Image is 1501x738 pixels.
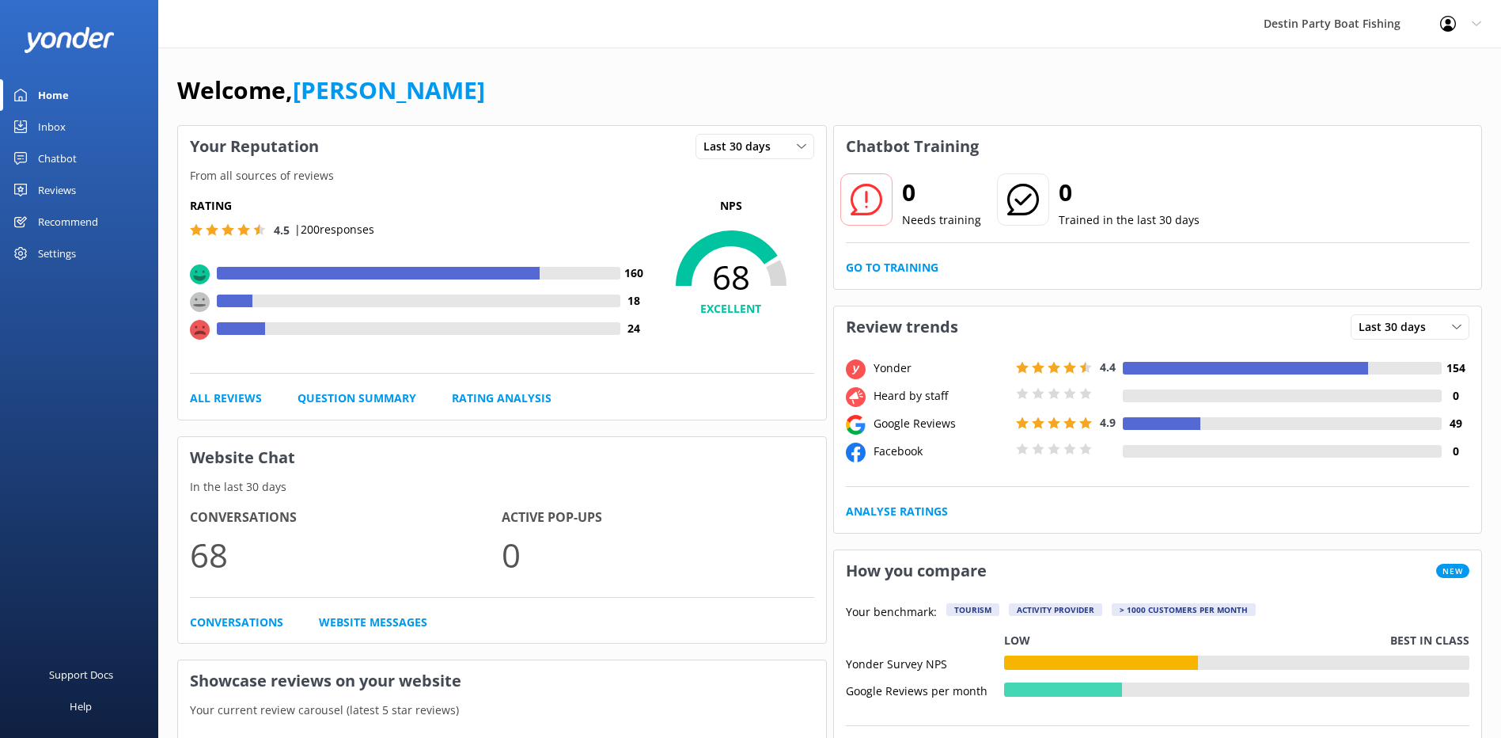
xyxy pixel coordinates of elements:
p: Best in class [1390,632,1469,649]
div: Inbox [38,111,66,143]
div: Recommend [38,206,98,238]
span: Last 30 days [1359,318,1435,336]
a: Analyse Ratings [846,503,948,520]
a: Go to Training [846,259,938,276]
p: Your benchmark: [846,603,937,622]
h2: 0 [902,173,981,211]
span: 4.5 [274,223,290,238]
p: | 200 responses [294,221,374,238]
h3: Review trends [834,306,970,348]
div: Heard by staff [870,387,1012,405]
h4: 0 [1442,387,1469,405]
h4: 24 [620,320,648,337]
div: Support Docs [49,659,113,690]
h4: 160 [620,264,648,282]
span: 4.9 [1100,415,1116,430]
p: Trained in the last 30 days [1059,211,1200,229]
div: Settings [38,238,76,269]
h4: Active Pop-ups [502,508,813,528]
div: > 1000 customers per month [1112,603,1256,616]
h2: 0 [1059,173,1200,211]
div: Activity Provider [1009,603,1102,616]
div: Google Reviews per month [846,683,1004,697]
div: Help [70,690,92,722]
a: Website Messages [319,614,427,631]
h3: Showcase reviews on your website [178,660,826,702]
p: 68 [190,528,502,581]
h4: 18 [620,292,648,310]
h3: Website Chat [178,437,826,478]
img: yonder-white-logo.png [24,27,115,53]
div: Facebook [870,443,1012,460]
h4: EXCELLENT [648,300,814,318]
p: Needs training [902,211,981,229]
h4: 0 [1442,443,1469,460]
div: Yonder [870,359,1012,377]
div: Reviews [38,174,76,206]
span: Last 30 days [703,138,780,155]
p: In the last 30 days [178,478,826,496]
span: 4.4 [1100,359,1116,375]
a: [PERSON_NAME] [293,74,485,106]
a: Conversations [190,614,283,631]
h5: Rating [190,197,648,215]
h4: 154 [1442,359,1469,377]
h1: Welcome, [177,71,485,109]
div: Home [38,79,69,111]
p: Your current review carousel (latest 5 star reviews) [178,702,826,719]
span: 68 [648,257,814,297]
h3: How you compare [834,550,999,592]
div: Yonder Survey NPS [846,656,1004,670]
span: New [1436,564,1469,578]
div: Chatbot [38,143,77,174]
div: Tourism [946,603,999,616]
p: From all sources of reviews [178,167,826,184]
p: 0 [502,528,813,581]
p: NPS [648,197,814,215]
a: Rating Analysis [452,390,552,407]
a: All Reviews [190,390,262,407]
h3: Chatbot Training [834,126,991,167]
h4: Conversations [190,508,502,528]
p: Low [1004,632,1030,649]
h3: Your Reputation [178,126,331,167]
div: Google Reviews [870,415,1012,432]
a: Question Summary [298,390,416,407]
h4: 49 [1442,415,1469,432]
